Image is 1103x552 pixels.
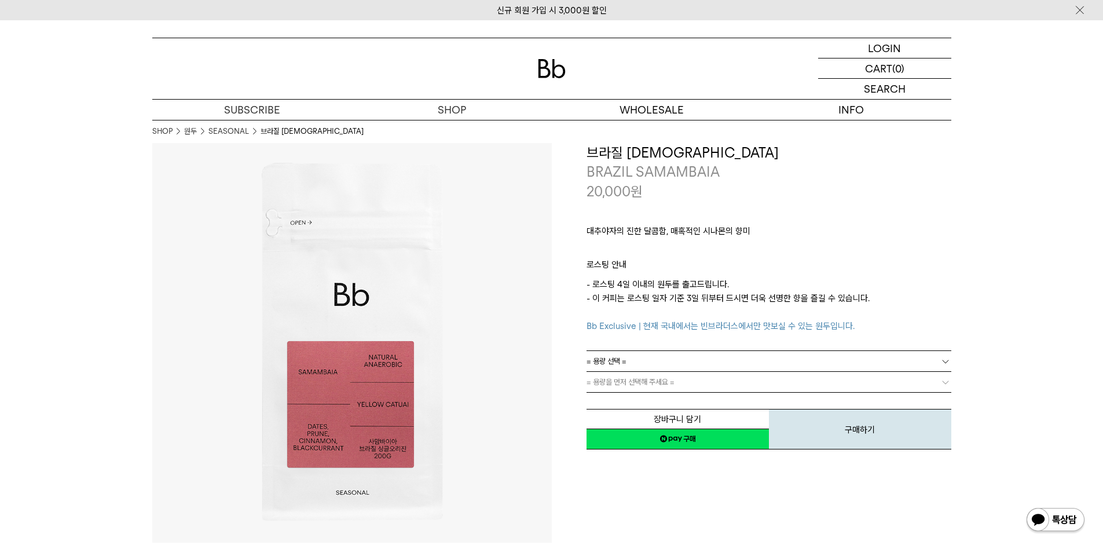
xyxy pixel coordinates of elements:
[552,100,752,120] p: WHOLESALE
[587,162,951,182] p: BRAZIL SAMAMBAIA
[818,59,951,79] a: CART (0)
[587,258,951,277] p: 로스팅 안내
[152,143,552,543] img: 브라질 사맘바이아
[868,38,901,58] p: LOGIN
[208,126,249,137] a: SEASONAL
[587,277,951,333] p: - 로스팅 4일 이내의 원두를 출고드립니다. - 이 커피는 로스팅 일자 기준 3일 뒤부터 드시면 더욱 선명한 향을 즐길 수 있습니다.
[538,59,566,78] img: 로고
[152,100,352,120] a: SUBSCRIBE
[587,224,951,244] p: 대추야자의 진한 달콤함, 매혹적인 시나몬의 향미
[352,100,552,120] a: SHOP
[261,126,364,137] li: 브라질 [DEMOGRAPHIC_DATA]
[769,409,951,449] button: 구매하기
[752,100,951,120] p: INFO
[587,351,626,371] span: = 용량 선택 =
[892,59,904,78] p: (0)
[587,372,675,392] span: = 용량을 먼저 선택해 주세요 =
[818,38,951,59] a: LOGIN
[587,182,643,202] p: 20,000
[865,59,892,78] p: CART
[152,126,173,137] a: SHOP
[587,321,855,331] span: Bb Exclusive | 현재 국내에서는 빈브라더스에서만 맛보실 수 있는 원두입니다.
[587,244,951,258] p: ㅤ
[184,126,197,137] a: 원두
[1025,507,1086,535] img: 카카오톡 채널 1:1 채팅 버튼
[587,409,769,429] button: 장바구니 담기
[587,143,951,163] h3: 브라질 [DEMOGRAPHIC_DATA]
[587,429,769,449] a: 새창
[631,183,643,200] span: 원
[497,5,607,16] a: 신규 회원 가입 시 3,000원 할인
[864,79,906,99] p: SEARCH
